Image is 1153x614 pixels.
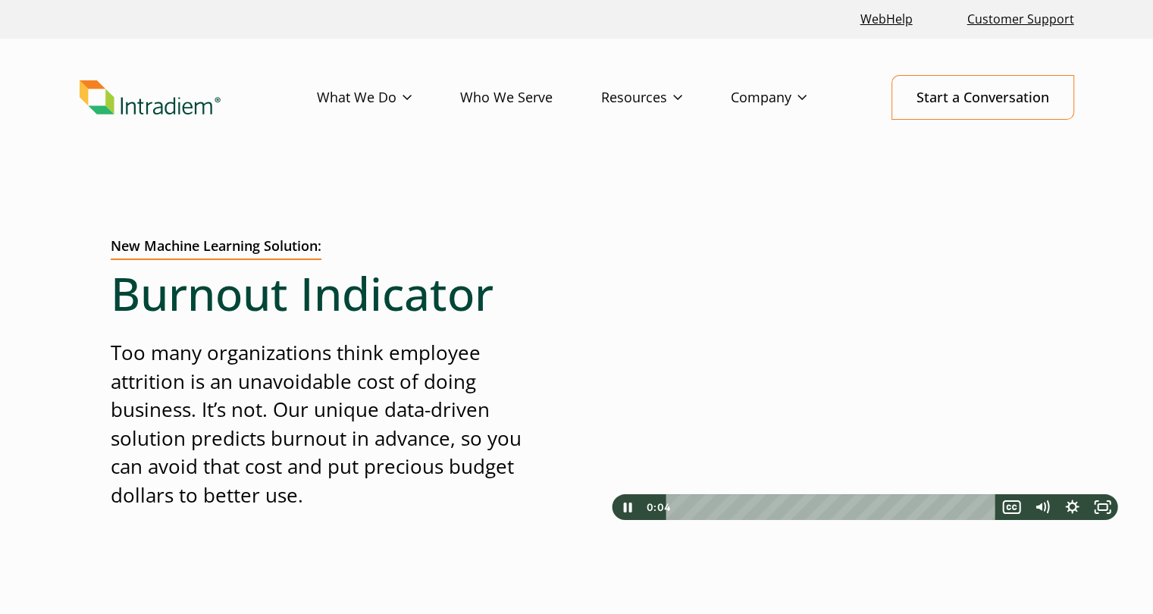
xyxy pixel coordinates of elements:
div: Playbar [678,494,989,520]
a: Resources [601,76,731,120]
button: Show settings menu [1057,494,1088,520]
a: Who We Serve [460,76,601,120]
button: Mute [1027,494,1057,520]
button: Fullscreen [1088,494,1118,520]
a: What We Do [317,76,460,120]
button: Show captions menu [997,494,1027,520]
h1: Burnout Indicator [111,266,546,321]
img: Intradiem [80,80,221,115]
h2: New Machine Learning Solution: [111,238,321,261]
a: Start a Conversation [891,75,1074,120]
a: Company [731,76,855,120]
button: Pause [613,494,643,520]
a: Link to homepage of Intradiem [80,80,317,115]
a: Customer Support [961,3,1080,36]
a: Link opens in a new window [854,3,919,36]
p: Too many organizations think employee attrition is an unavoidable cost of doing business. It’s no... [111,339,546,509]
